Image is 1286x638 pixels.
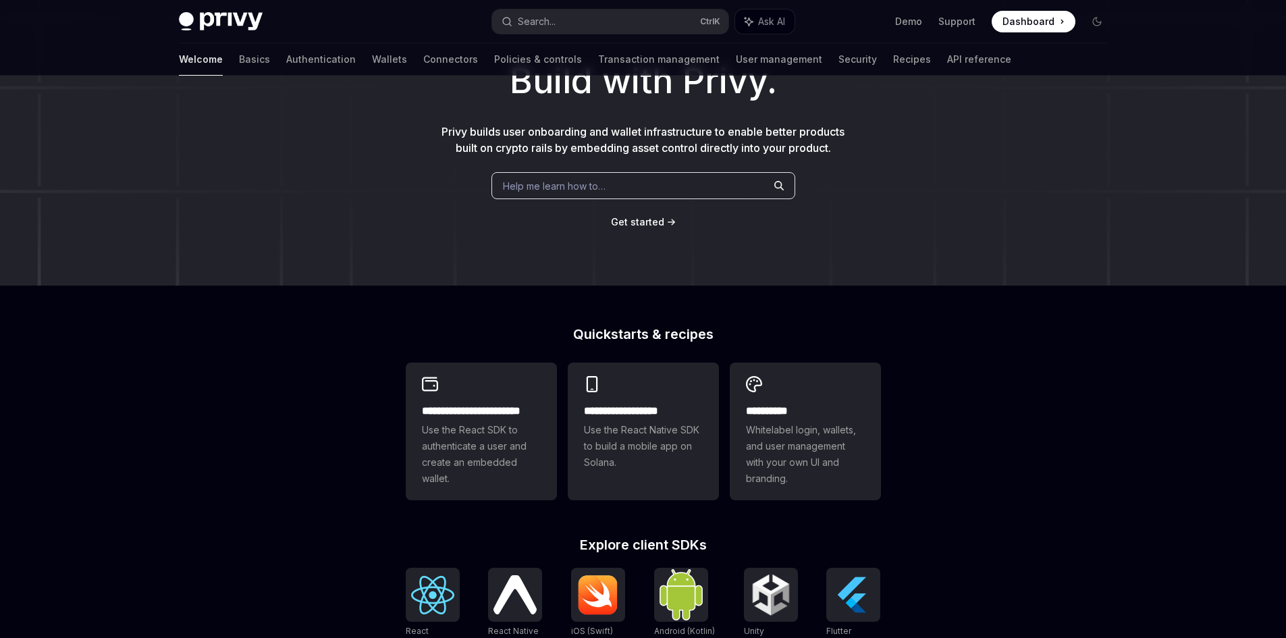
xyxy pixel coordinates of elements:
span: React Native [488,626,539,636]
div: Search... [518,14,556,30]
a: UnityUnity [744,568,798,638]
button: Ask AI [735,9,795,34]
span: Whitelabel login, wallets, and user management with your own UI and branding. [746,422,865,487]
img: Flutter [832,573,875,616]
img: React Native [493,575,537,614]
button: Search...CtrlK [492,9,728,34]
img: iOS (Swift) [577,575,620,615]
a: Connectors [423,43,478,76]
h2: Quickstarts & recipes [406,327,881,341]
a: Security [838,43,877,76]
h2: Explore client SDKs [406,538,881,552]
a: React NativeReact Native [488,568,542,638]
h1: Build with Privy. [22,55,1264,107]
a: Dashboard [992,11,1075,32]
span: Help me learn how to… [503,179,606,193]
a: Support [938,15,975,28]
span: Unity [744,626,764,636]
a: Transaction management [598,43,720,76]
button: Toggle dark mode [1086,11,1108,32]
span: Flutter [826,626,851,636]
span: Ask AI [758,15,785,28]
img: dark logo [179,12,263,31]
a: Get started [611,215,664,229]
img: Unity [749,573,793,616]
a: Recipes [893,43,931,76]
a: **** *****Whitelabel login, wallets, and user management with your own UI and branding. [730,363,881,500]
a: iOS (Swift)iOS (Swift) [571,568,625,638]
span: Android (Kotlin) [654,626,715,636]
a: Wallets [372,43,407,76]
a: ReactReact [406,568,460,638]
a: Welcome [179,43,223,76]
span: Ctrl K [700,16,720,27]
span: Use the React Native SDK to build a mobile app on Solana. [584,422,703,471]
img: Android (Kotlin) [660,569,703,620]
a: FlutterFlutter [826,568,880,638]
a: API reference [947,43,1011,76]
a: Demo [895,15,922,28]
span: Dashboard [1002,15,1054,28]
img: React [411,576,454,614]
span: React [406,626,429,636]
a: User management [736,43,822,76]
a: Policies & controls [494,43,582,76]
a: Android (Kotlin)Android (Kotlin) [654,568,715,638]
a: **** **** **** ***Use the React Native SDK to build a mobile app on Solana. [568,363,719,500]
a: Basics [239,43,270,76]
span: Use the React SDK to authenticate a user and create an embedded wallet. [422,422,541,487]
a: Authentication [286,43,356,76]
span: iOS (Swift) [571,626,613,636]
span: Privy builds user onboarding and wallet infrastructure to enable better products built on crypto ... [441,125,845,155]
span: Get started [611,216,664,228]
